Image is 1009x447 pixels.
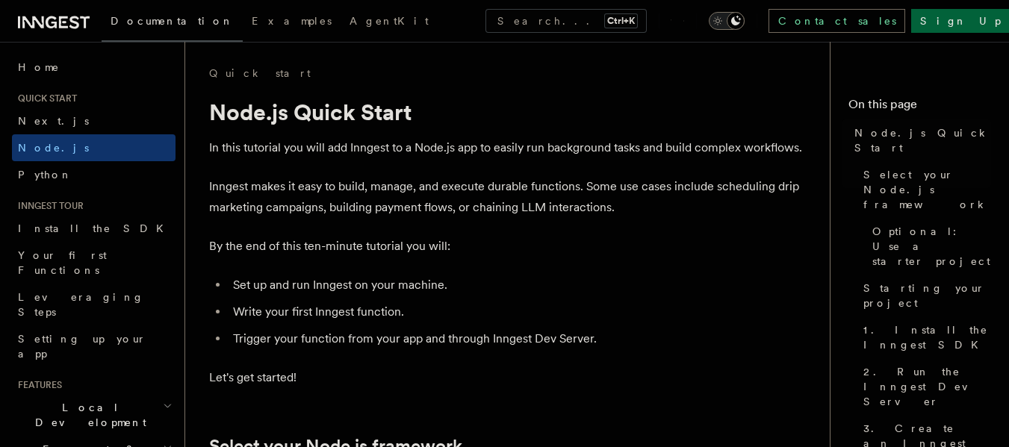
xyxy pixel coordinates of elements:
[252,15,332,27] span: Examples
[12,107,176,134] a: Next.js
[863,364,991,409] span: 2. Run the Inngest Dev Server
[866,218,991,275] a: Optional: Use a starter project
[18,169,72,181] span: Python
[863,167,991,212] span: Select your Node.js framework
[12,284,176,325] a: Leveraging Steps
[12,200,84,212] span: Inngest tour
[18,142,89,154] span: Node.js
[18,60,60,75] span: Home
[857,275,991,316] a: Starting your project
[12,394,176,436] button: Local Development
[863,281,991,310] span: Starting your project
[863,322,991,352] span: 1. Install the Inngest SDK
[12,54,176,81] a: Home
[209,176,807,218] p: Inngest makes it easy to build, manage, and execute durable functions. Some use cases include sch...
[848,96,991,119] h4: On this page
[18,222,173,234] span: Install the SDK
[18,333,146,360] span: Setting up your app
[229,301,807,322] li: Write your first Inngest function.
[857,316,991,358] a: 1. Install the Inngest SDK
[12,379,62,391] span: Features
[12,242,176,284] a: Your first Functions
[111,15,234,27] span: Documentation
[229,275,807,296] li: Set up and run Inngest on your machine.
[209,66,311,81] a: Quick start
[229,328,807,349] li: Trigger your function from your app and through Inngest Dev Server.
[209,137,807,158] p: In this tutorial you will add Inngest to a Node.js app to easily run background tasks and build c...
[18,115,89,127] span: Next.js
[18,249,107,276] span: Your first Functions
[350,15,429,27] span: AgentKit
[12,400,163,430] span: Local Development
[709,12,745,30] button: Toggle dark mode
[604,13,638,28] kbd: Ctrl+K
[209,99,807,125] h1: Node.js Quick Start
[341,4,438,40] a: AgentKit
[12,93,77,104] span: Quick start
[209,236,807,257] p: By the end of this ten-minute tutorial you will:
[854,125,991,155] span: Node.js Quick Start
[857,161,991,218] a: Select your Node.js framework
[848,119,991,161] a: Node.js Quick Start
[102,4,243,42] a: Documentation
[243,4,341,40] a: Examples
[857,358,991,415] a: 2. Run the Inngest Dev Server
[12,325,176,367] a: Setting up your app
[12,215,176,242] a: Install the SDK
[769,9,905,33] a: Contact sales
[18,291,144,318] span: Leveraging Steps
[209,367,807,388] p: Let's get started!
[12,134,176,161] a: Node.js
[872,224,991,269] span: Optional: Use a starter project
[485,9,647,33] button: Search...Ctrl+K
[12,161,176,188] a: Python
